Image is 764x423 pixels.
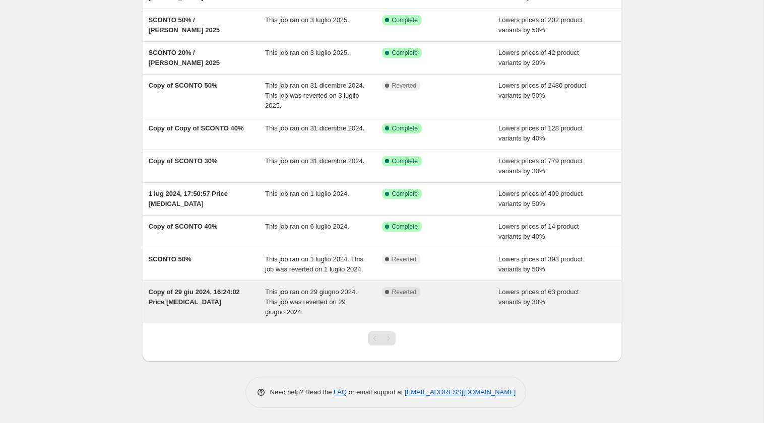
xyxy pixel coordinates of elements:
[392,255,417,263] span: Reverted
[265,82,364,109] span: This job ran on 31 dicembre 2024. This job was reverted on 3 luglio 2025.
[498,82,586,99] span: Lowers prices of 2480 product variants by 50%
[149,16,220,34] span: SCONTO 50% / [PERSON_NAME] 2025
[347,388,405,396] span: or email support at
[270,388,334,396] span: Need help? Read the
[392,82,417,90] span: Reverted
[392,190,418,198] span: Complete
[368,331,396,345] nav: Pagination
[392,288,417,296] span: Reverted
[149,82,218,89] span: Copy of SCONTO 50%
[265,190,349,197] span: This job ran on 1 luglio 2024.
[265,255,363,273] span: This job ran on 1 luglio 2024. This job was reverted on 1 luglio 2024.
[265,16,349,24] span: This job ran on 3 luglio 2025.
[392,49,418,57] span: Complete
[392,124,418,132] span: Complete
[265,157,364,165] span: This job ran on 31 dicembre 2024.
[498,124,583,142] span: Lowers prices of 128 product variants by 40%
[149,288,240,306] span: Copy of 29 giu 2024, 16:24:02 Price [MEDICAL_DATA]
[498,190,583,207] span: Lowers prices of 409 product variants by 50%
[498,49,579,66] span: Lowers prices of 42 product variants by 20%
[149,124,244,132] span: Copy of Copy of SCONTO 40%
[405,388,516,396] a: [EMAIL_ADDRESS][DOMAIN_NAME]
[149,255,192,263] span: SCONTO 50%
[498,255,583,273] span: Lowers prices of 393 product variants by 50%
[498,157,583,175] span: Lowers prices of 779 product variants by 30%
[498,16,583,34] span: Lowers prices of 202 product variants by 50%
[149,49,220,66] span: SCONTO 20% / [PERSON_NAME] 2025
[265,223,349,230] span: This job ran on 6 luglio 2024.
[149,157,218,165] span: Copy of SCONTO 30%
[392,16,418,24] span: Complete
[498,223,579,240] span: Lowers prices of 14 product variants by 40%
[265,49,349,56] span: This job ran on 3 luglio 2025.
[334,388,347,396] a: FAQ
[392,223,418,231] span: Complete
[149,223,218,230] span: Copy of SCONTO 40%
[149,190,228,207] span: 1 lug 2024, 17:50:57 Price [MEDICAL_DATA]
[392,157,418,165] span: Complete
[265,124,364,132] span: This job ran on 31 dicembre 2024.
[265,288,357,316] span: This job ran on 29 giugno 2024. This job was reverted on 29 giugno 2024.
[498,288,579,306] span: Lowers prices of 63 product variants by 30%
